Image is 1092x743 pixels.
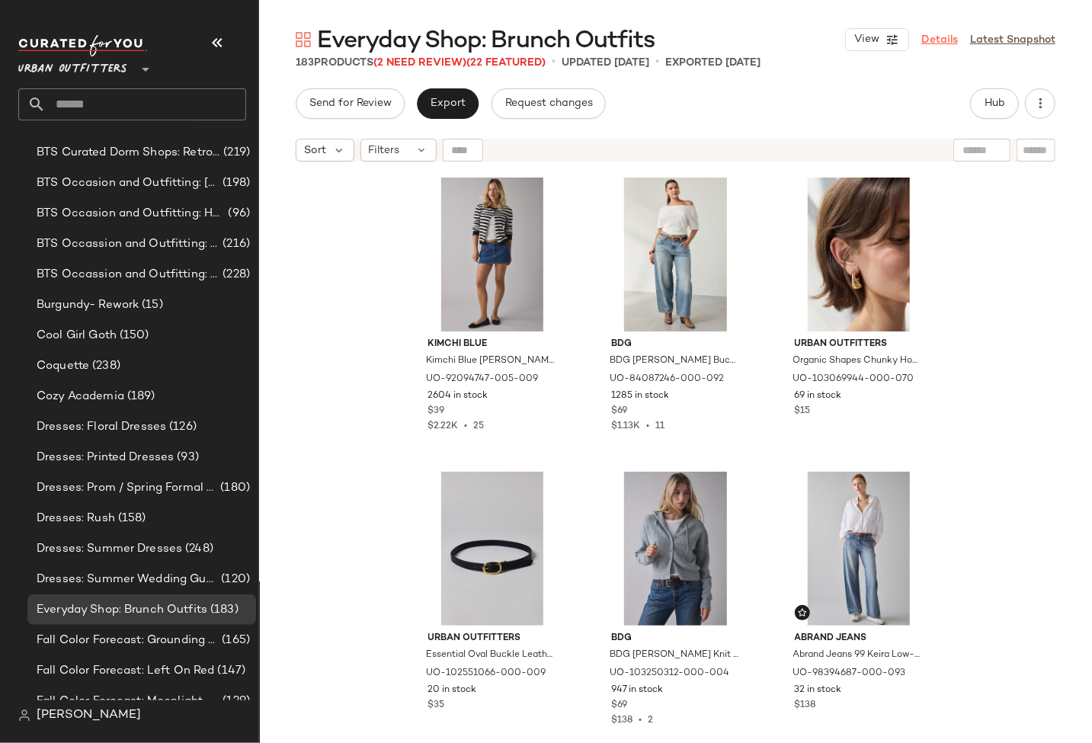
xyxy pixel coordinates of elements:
[207,601,239,619] span: (183)
[783,472,936,626] img: 98394687_093_b
[427,354,556,368] span: Kimchi Blue [PERSON_NAME] Printed Cardigan in Black/White Stripe, Women's at Urban Outfitters
[304,143,326,159] span: Sort
[984,98,1005,110] span: Hub
[369,143,400,159] span: Filters
[655,53,659,72] span: •
[610,649,738,662] span: BDG [PERSON_NAME] Knit Hoodie Cardigan in Grey, Women's at Urban Outfitters
[124,388,155,405] span: (189)
[296,55,546,71] div: Products
[428,389,488,403] span: 2604 in stock
[37,662,215,680] span: Fall Color Forecast: Left On Red
[611,684,663,697] span: 947 in stock
[37,540,182,558] span: Dresses: Summer Dresses
[416,178,569,331] img: 92094747_009_b
[296,88,405,119] button: Send for Review
[459,421,474,431] span: •
[37,706,141,725] span: [PERSON_NAME]
[182,540,213,558] span: (248)
[18,709,30,722] img: svg%3e
[166,418,197,436] span: (126)
[115,510,146,527] span: (158)
[37,357,89,375] span: Coquette
[599,178,752,331] img: 84087246_092_b
[610,354,738,368] span: BDG [PERSON_NAME] Buckle Baggy Barrel [PERSON_NAME] in [US_STATE], Women's at Urban Outfitters
[795,684,842,697] span: 32 in stock
[219,693,250,710] span: (129)
[793,667,906,681] span: UO-98394687-000-093
[428,405,445,418] span: $39
[219,632,250,649] span: (165)
[18,52,127,79] span: Urban Outfitters
[427,649,556,662] span: Essential Oval Buckle Leather Belt in Black/Gold, Women's at Urban Outfitters
[89,357,120,375] span: (238)
[795,632,924,645] span: Abrand Jeans
[174,449,199,466] span: (93)
[37,601,207,619] span: Everyday Shop: Brunch Outfits
[428,421,459,431] span: $2.22K
[611,699,627,713] span: $69
[611,338,740,351] span: BDG
[37,296,139,314] span: Burgundy- Rework
[795,338,924,351] span: Urban Outfitters
[970,88,1019,119] button: Hub
[219,235,250,253] span: (216)
[37,418,166,436] span: Dresses: Floral Dresses
[219,175,250,192] span: (198)
[610,373,724,386] span: UO-84087246-000-092
[562,55,649,71] p: updated [DATE]
[18,35,148,56] img: cfy_white_logo.C9jOOHJF.svg
[37,693,219,710] span: Fall Color Forecast: Moonlight Hues
[793,649,922,662] span: Abrand Jeans 99 Keira Low-Rise Baggy Flare [PERSON_NAME] in [PERSON_NAME], Women's at Urban Outfi...
[37,327,117,344] span: Cool Girl Goth
[632,716,648,725] span: •
[599,472,752,626] img: 103250312_004_b
[795,405,811,418] span: $15
[428,632,557,645] span: Urban Outfitters
[37,510,115,527] span: Dresses: Rush
[117,327,149,344] span: (150)
[552,53,556,72] span: •
[504,98,593,110] span: Request changes
[416,472,569,626] img: 102551066_009_b
[37,479,217,497] span: Dresses: Prom / Spring Formal Outfitting
[466,57,546,69] span: (22 Featured)
[648,716,653,725] span: 2
[317,26,655,56] span: Everyday Shop: Brunch Outfits
[611,632,740,645] span: BDG
[492,88,606,119] button: Request changes
[428,699,445,713] span: $35
[610,667,729,681] span: UO-103250312-000-004
[474,421,485,431] span: 25
[37,632,219,649] span: Fall Color Forecast: Grounding Grays
[795,699,816,713] span: $138
[37,571,218,588] span: Dresses: Summer Wedding Guest
[217,479,250,497] span: (180)
[665,55,761,71] p: Exported [DATE]
[793,373,914,386] span: UO-103069944-000-070
[611,716,632,725] span: $138
[139,296,163,314] span: (15)
[218,571,250,588] span: (120)
[783,178,936,331] img: 103069944_070_b
[37,449,174,466] span: Dresses: Printed Dresses
[219,266,250,283] span: (228)
[225,205,250,223] span: (96)
[417,88,479,119] button: Export
[428,684,477,697] span: 20 in stock
[296,32,311,47] img: svg%3e
[37,235,219,253] span: BTS Occassion and Outfitting: Campus Lounge
[795,389,842,403] span: 69 in stock
[611,389,669,403] span: 1285 in stock
[309,98,392,110] span: Send for Review
[373,57,466,69] span: (2 Need Review)
[921,32,958,48] a: Details
[970,32,1055,48] a: Latest Snapshot
[427,373,539,386] span: UO-92094747-005-009
[37,144,220,162] span: BTS Curated Dorm Shops: Retro+ Boho
[611,405,627,418] span: $69
[793,354,922,368] span: Organic Shapes Chunky Hoop Earring in Gold, Women's at Urban Outfitters
[37,388,124,405] span: Cozy Academia
[215,662,246,680] span: (147)
[37,266,219,283] span: BTS Occassion and Outfitting: First Day Fits
[640,421,655,431] span: •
